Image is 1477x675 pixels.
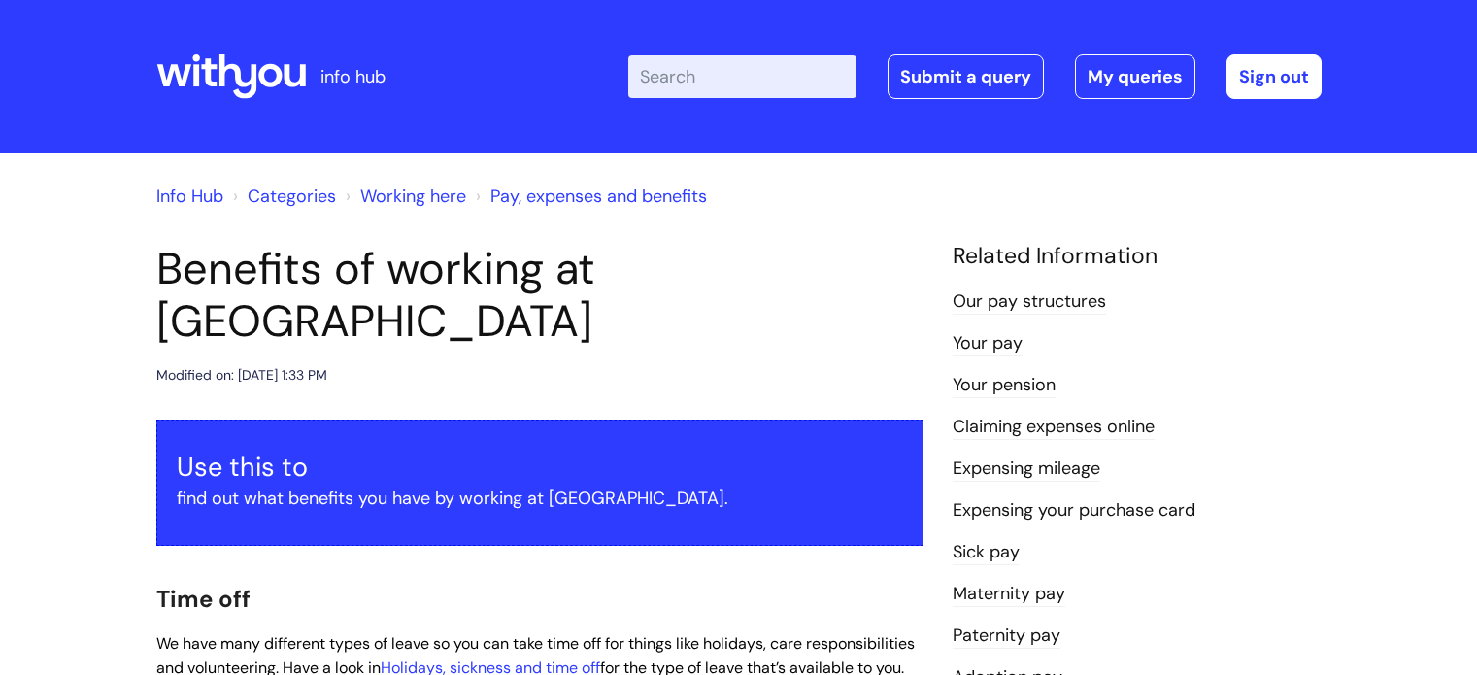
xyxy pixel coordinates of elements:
[953,540,1020,565] a: Sick pay
[156,584,251,614] span: Time off
[953,289,1106,315] a: Our pay structures
[628,55,856,98] input: Search
[360,185,466,208] a: Working here
[953,456,1100,482] a: Expensing mileage
[248,185,336,208] a: Categories
[953,331,1023,356] a: Your pay
[490,185,707,208] a: Pay, expenses and benefits
[156,243,923,348] h1: Benefits of working at [GEOGRAPHIC_DATA]
[1226,54,1322,99] a: Sign out
[953,243,1322,270] h4: Related Information
[177,452,903,483] h3: Use this to
[320,61,386,92] p: info hub
[953,415,1155,440] a: Claiming expenses online
[1075,54,1195,99] a: My queries
[156,363,327,388] div: Modified on: [DATE] 1:33 PM
[953,373,1056,398] a: Your pension
[953,498,1195,523] a: Expensing your purchase card
[953,582,1065,607] a: Maternity pay
[628,54,1322,99] div: | -
[953,624,1060,649] a: Paternity pay
[341,181,466,212] li: Working here
[228,181,336,212] li: Solution home
[888,54,1044,99] a: Submit a query
[177,483,903,514] p: find out what benefits you have by working at [GEOGRAPHIC_DATA].
[471,181,707,212] li: Pay, expenses and benefits
[156,185,223,208] a: Info Hub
